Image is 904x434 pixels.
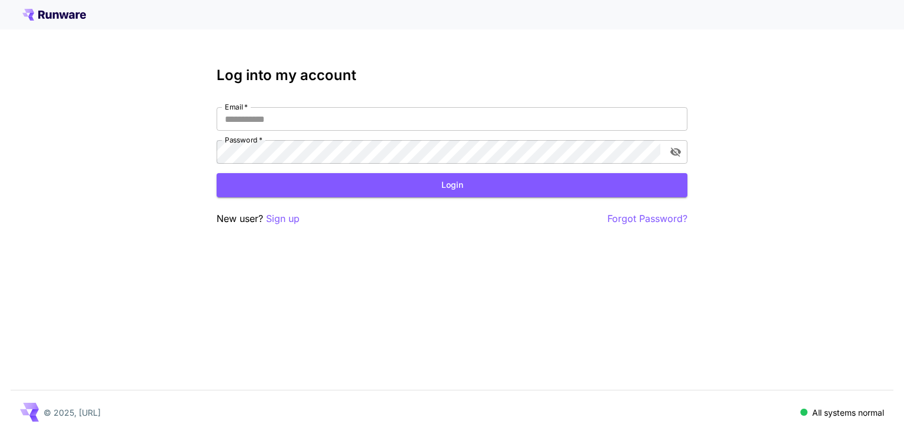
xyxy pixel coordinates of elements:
[217,173,687,197] button: Login
[266,211,300,226] button: Sign up
[607,211,687,226] button: Forgot Password?
[217,67,687,84] h3: Log into my account
[225,135,262,145] label: Password
[665,141,686,163] button: toggle password visibility
[225,102,248,112] label: Email
[812,406,884,419] p: All systems normal
[44,406,101,419] p: © 2025, [URL]
[217,211,300,226] p: New user?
